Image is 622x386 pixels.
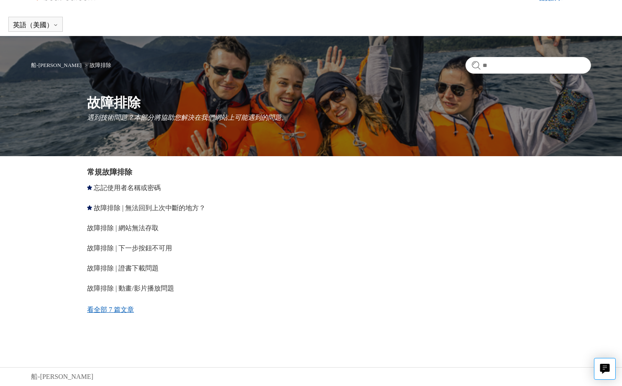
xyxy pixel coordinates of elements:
[31,373,93,380] font: 船-[PERSON_NAME]
[31,372,93,382] a: 船-[PERSON_NAME]
[31,62,82,68] a: 船-[PERSON_NAME]
[87,168,132,176] a: 常規故障排除
[87,185,92,190] svg: 推廣文章
[87,244,172,252] a: 故障排除 | 下一步按鈕不可用
[87,95,141,110] font: 故障排除
[87,306,134,313] font: 看全部 7 篇文章
[465,57,591,74] input: 搜尋
[31,62,83,68] li: 船-埃德
[83,62,111,68] li: 故障排除
[594,358,616,380] button: 即時聊天
[87,114,288,121] font: 遇到技術問題？本部分將協助您解決在我們網站上可能遇到的問題。
[87,285,174,292] a: 故障排除 | 動畫/影片播放問題
[87,299,314,321] a: 看全部 7 篇文章
[13,21,53,28] font: 英語（美國）
[90,62,111,68] font: 故障排除
[94,204,206,211] a: 故障排除 | 無法回到上次中斷的地方？
[94,184,161,191] a: 忘記使用者名稱或密碼
[87,265,159,272] a: 故障排除 | 證書下載問題
[87,224,159,232] a: 故障排除 | 網站無法存取
[87,205,92,210] svg: 推廣文章
[13,21,58,29] button: 英語（美國）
